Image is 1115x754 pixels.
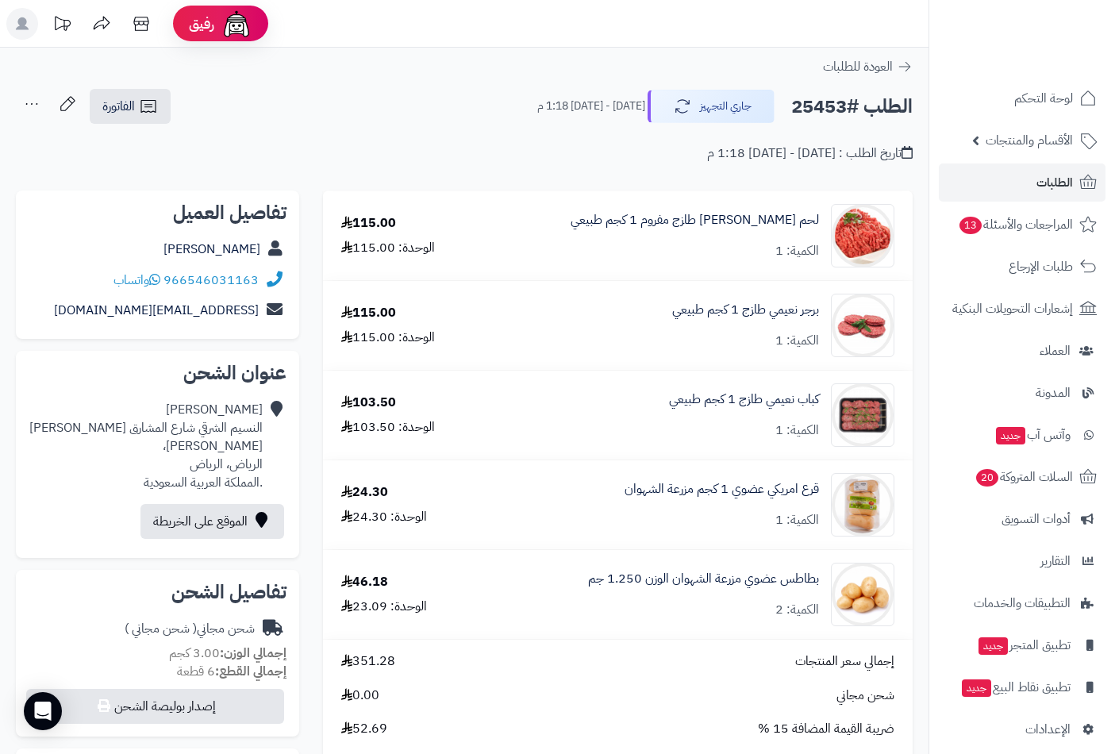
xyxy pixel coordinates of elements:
div: 103.50 [341,394,396,412]
div: الكمية: 1 [775,332,819,350]
span: 0.00 [341,687,379,705]
a: برجر نعيمي طازج 1 كجم طبيعي [672,301,819,319]
div: الوحدة: 23.09 [341,598,427,616]
span: وآتس آب [994,424,1071,446]
div: تاريخ الطلب : [DATE] - [DATE] 1:18 م [707,144,913,163]
h2: عنوان الشحن [29,364,286,383]
a: قرع امريكي عضوي 1 كجم مزرعة الشهوان [625,480,819,498]
a: [EMAIL_ADDRESS][DOMAIN_NAME] [54,301,259,320]
span: إشعارات التحويلات البنكية [952,298,1073,320]
div: الوحدة: 115.00 [341,329,435,347]
a: الفاتورة [90,89,171,124]
h2: تفاصيل العميل [29,203,286,222]
span: أدوات التسويق [1002,508,1071,530]
a: وآتس آبجديد [939,416,1105,454]
a: العودة للطلبات [823,57,913,76]
div: الوحدة: 24.30 [341,508,427,526]
div: الوحدة: 103.50 [341,418,435,437]
div: الكمية: 1 [775,242,819,260]
strong: إجمالي الوزن: [220,644,286,663]
span: ضريبة القيمة المضافة 15 % [758,720,894,738]
div: 24.30 [341,483,388,502]
a: أدوات التسويق [939,500,1105,538]
h2: الطلب #25453 [791,90,913,123]
span: الطلبات [1036,171,1073,194]
span: طلبات الإرجاع [1009,256,1073,278]
span: المدونة [1036,382,1071,404]
img: ZzBHeSnxycQpE5dhh0Nid1WKM5gw1NEy3kxUqntZ%20(1)-90x90.jpg [832,204,894,267]
a: واتساب [113,271,160,290]
div: الكمية: 1 [775,421,819,440]
span: 351.28 [341,652,395,671]
div: الكمية: 2 [775,601,819,619]
span: العملاء [1040,340,1071,362]
img: 1702785759-%D8%AA%D9%86%D8%B2%D9%8A%D9%84%20(5)-90x90.jpeg [832,294,894,357]
a: السلات المتروكة20 [939,458,1105,496]
div: Open Intercom Messenger [24,692,62,730]
span: جديد [979,637,1008,655]
span: إجمالي سعر المنتجات [795,652,894,671]
div: الوحدة: 115.00 [341,239,435,257]
img: 1716597263-xeM9xGoUONr60RPTXgViVQ6UZ3ptNP8kYREKWBhT-90x90.png [832,563,894,626]
a: [PERSON_NAME] [163,240,260,259]
a: تطبيق نقاط البيعجديد [939,668,1105,706]
div: 46.18 [341,573,388,591]
a: إشعارات التحويلات البنكية [939,290,1105,328]
a: تطبيق المتجرجديد [939,626,1105,664]
span: 20 [976,469,998,487]
span: السلات المتروكة [975,466,1073,488]
img: 1702786732-320306_1-20201101-001544-90x90.png [832,383,894,447]
span: الإعدادات [1025,718,1071,741]
button: إصدار بوليصة الشحن [26,689,284,724]
span: المراجعات والأسئلة [958,214,1073,236]
a: التقارير [939,542,1105,580]
a: 966546031163 [163,271,259,290]
a: المراجعات والأسئلة13 [939,206,1105,244]
span: التطبيقات والخدمات [974,592,1071,614]
span: الأقسام والمنتجات [986,129,1073,152]
a: الموقع على الخريطة [140,504,284,539]
a: كباب نعيمي طازج 1 كجم طبيعي [669,390,819,409]
div: الكمية: 1 [775,511,819,529]
img: 1726956709-%D9%82%D8%B1%D8%B9%20%D8%B9%D8%B6%D9%88%D9%8A%20-90x90.jpg [832,473,894,537]
small: [DATE] - [DATE] 1:18 م [537,98,645,114]
span: 52.69 [341,720,387,738]
small: 3.00 كجم [169,644,286,663]
div: 115.00 [341,304,396,322]
span: العودة للطلبات [823,57,893,76]
span: الفاتورة [102,97,135,116]
div: شحن مجاني [125,620,255,638]
span: جديد [996,427,1025,444]
a: الإعدادات [939,710,1105,748]
span: 13 [959,217,982,234]
div: [PERSON_NAME] النسيم الشرقي شارع المشارق [PERSON_NAME] [PERSON_NAME]، الرياض، الرياض .المملكة الع... [29,401,263,491]
img: ai-face.png [221,8,252,40]
button: جاري التجهيز [648,90,775,123]
span: تطبيق المتجر [977,634,1071,656]
a: تحديثات المنصة [42,8,82,44]
span: ( شحن مجاني ) [125,619,197,638]
span: رفيق [189,14,214,33]
span: شحن مجاني [836,687,894,705]
span: تطبيق نقاط البيع [960,676,1071,698]
span: جديد [962,679,991,697]
h2: تفاصيل الشحن [29,583,286,602]
a: بطاطس عضوي مزرعة الشهوان الوزن 1.250 جم [588,570,819,588]
div: 115.00 [341,214,396,233]
a: لوحة التحكم [939,79,1105,117]
strong: إجمالي القطع: [215,662,286,681]
a: العملاء [939,332,1105,370]
span: لوحة التحكم [1014,87,1073,110]
a: لحم [PERSON_NAME] طازج مفروم 1 كجم طبيعي [571,211,819,229]
a: التطبيقات والخدمات [939,584,1105,622]
a: المدونة [939,374,1105,412]
a: الطلبات [939,163,1105,202]
img: logo-2.png [1007,42,1100,75]
a: طلبات الإرجاع [939,248,1105,286]
span: التقارير [1040,550,1071,572]
small: 6 قطعة [177,662,286,681]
